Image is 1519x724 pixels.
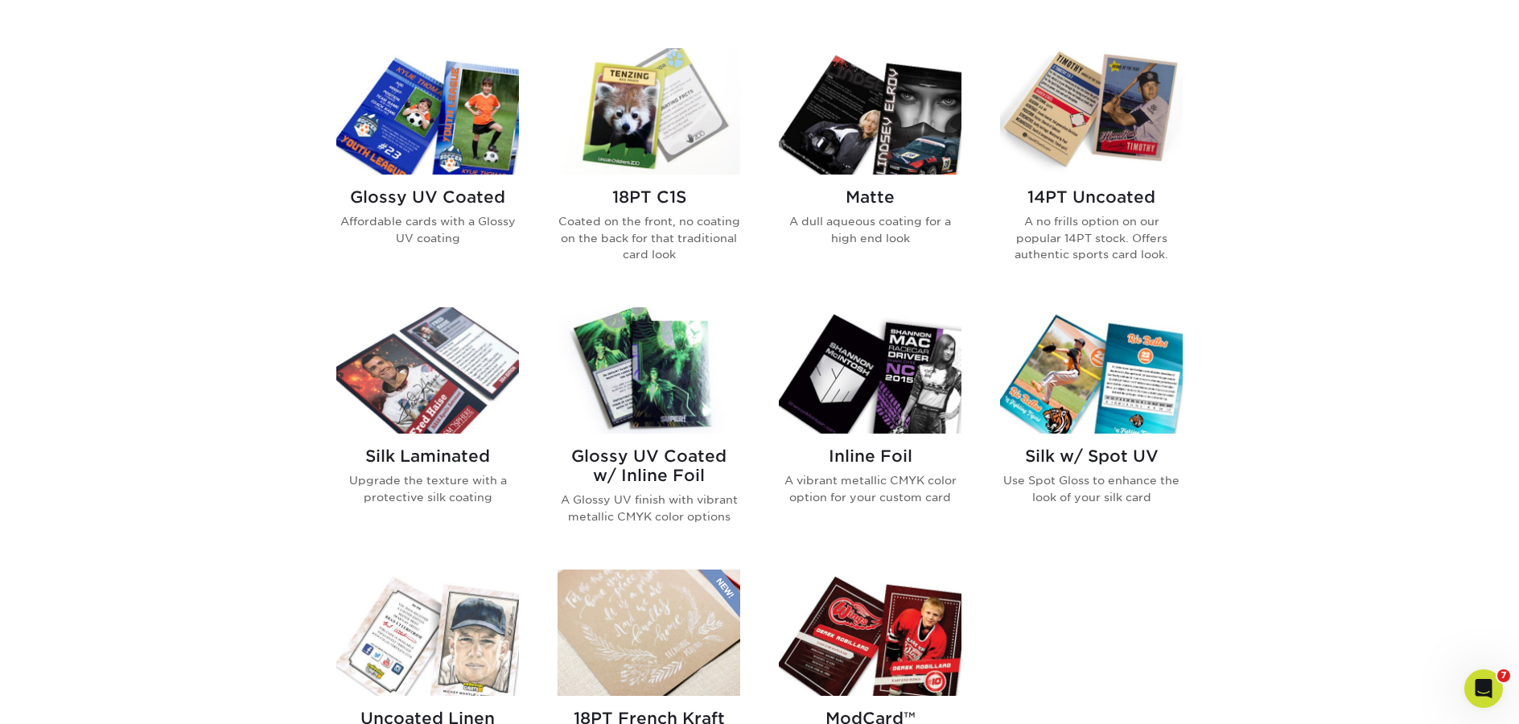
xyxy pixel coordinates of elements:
h2: Inline Foil [779,446,961,466]
img: Glossy UV Coated w/ Inline Foil Trading Cards [558,307,740,434]
a: Inline Foil Trading Cards Inline Foil A vibrant metallic CMYK color option for your custom card [779,307,961,550]
p: A Glossy UV finish with vibrant metallic CMYK color options [558,492,740,524]
h2: Silk w/ Spot UV [1000,446,1183,466]
p: Use Spot Gloss to enhance the look of your silk card [1000,472,1183,505]
h2: Glossy UV Coated [336,187,519,207]
a: 14PT Uncoated Trading Cards 14PT Uncoated A no frills option on our popular 14PT stock. Offers au... [1000,48,1183,288]
iframe: Intercom live chat [1464,669,1503,708]
h2: Matte [779,187,961,207]
img: 14PT Uncoated Trading Cards [1000,48,1183,175]
a: Silk w/ Spot UV Trading Cards Silk w/ Spot UV Use Spot Gloss to enhance the look of your silk card [1000,307,1183,550]
p: Affordable cards with a Glossy UV coating [336,213,519,246]
img: ModCard™ Trading Cards [779,570,961,696]
a: Glossy UV Coated w/ Inline Foil Trading Cards Glossy UV Coated w/ Inline Foil A Glossy UV finish ... [558,307,740,550]
h2: Silk Laminated [336,446,519,466]
p: A vibrant metallic CMYK color option for your custom card [779,472,961,505]
a: 18PT C1S Trading Cards 18PT C1S Coated on the front, no coating on the back for that traditional ... [558,48,740,288]
img: Inline Foil Trading Cards [779,307,961,434]
a: Silk Laminated Trading Cards Silk Laminated Upgrade the texture with a protective silk coating [336,307,519,550]
img: 18PT French Kraft Trading Cards [558,570,740,696]
a: Matte Trading Cards Matte A dull aqueous coating for a high end look [779,48,961,288]
img: Silk w/ Spot UV Trading Cards [1000,307,1183,434]
span: 7 [1497,669,1510,682]
p: A no frills option on our popular 14PT stock. Offers authentic sports card look. [1000,213,1183,262]
h2: 14PT Uncoated [1000,187,1183,207]
p: Coated on the front, no coating on the back for that traditional card look [558,213,740,262]
img: Silk Laminated Trading Cards [336,307,519,434]
p: Upgrade the texture with a protective silk coating [336,472,519,505]
iframe: Google Customer Reviews [4,675,137,718]
h2: 18PT C1S [558,187,740,207]
img: Uncoated Linen Trading Cards [336,570,519,696]
a: Glossy UV Coated Trading Cards Glossy UV Coated Affordable cards with a Glossy UV coating [336,48,519,288]
img: Glossy UV Coated Trading Cards [336,48,519,175]
img: 18PT C1S Trading Cards [558,48,740,175]
img: Matte Trading Cards [779,48,961,175]
h2: Glossy UV Coated w/ Inline Foil [558,446,740,485]
p: A dull aqueous coating for a high end look [779,213,961,246]
img: New Product [700,570,740,618]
